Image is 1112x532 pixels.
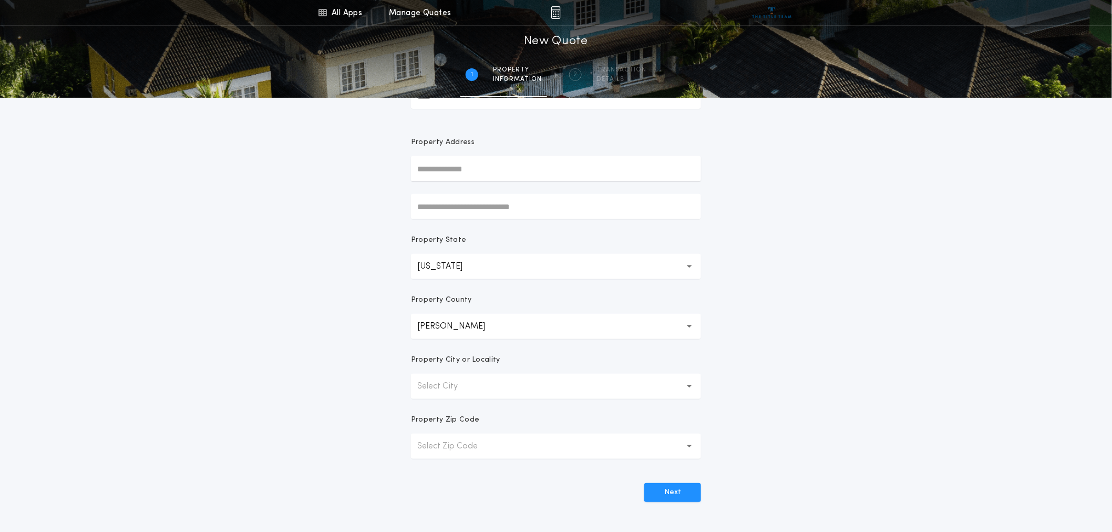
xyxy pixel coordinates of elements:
[596,75,646,84] span: details
[417,380,475,393] p: Select City
[417,320,502,333] p: [PERSON_NAME]
[596,66,646,74] span: Transaction
[417,260,479,273] p: [US_STATE]
[411,415,479,425] p: Property Zip Code
[411,295,472,305] p: Property County
[551,6,561,19] img: img
[411,254,701,279] button: [US_STATE]
[524,33,588,50] h1: New Quote
[471,70,473,79] h2: 1
[411,374,701,399] button: Select City
[753,7,792,18] img: vs-icon
[411,137,701,148] p: Property Address
[411,314,701,339] button: [PERSON_NAME]
[644,483,701,502] button: Next
[411,355,500,365] p: Property City or Locality
[574,70,578,79] h2: 2
[411,434,701,459] button: Select Zip Code
[417,440,495,453] p: Select Zip Code
[493,75,542,84] span: information
[493,66,542,74] span: Property
[411,235,466,245] p: Property State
